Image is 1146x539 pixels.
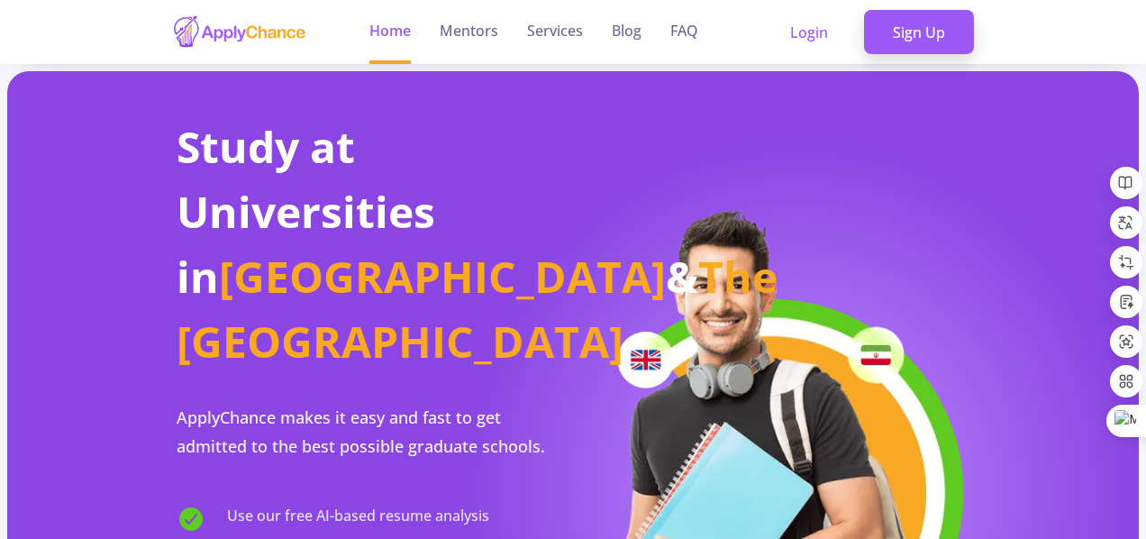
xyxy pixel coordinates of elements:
[172,14,307,50] img: applychance logo
[219,247,666,306] span: [GEOGRAPHIC_DATA]
[227,505,489,534] span: Use our free AI-based resume analysis
[177,117,435,306] span: Study at Universities in
[864,10,974,55] a: Sign Up
[666,247,698,306] span: &
[761,10,857,55] a: Login
[177,407,545,457] span: ApplyChance makes it easy and fast to get admitted to the best possible graduate schools.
